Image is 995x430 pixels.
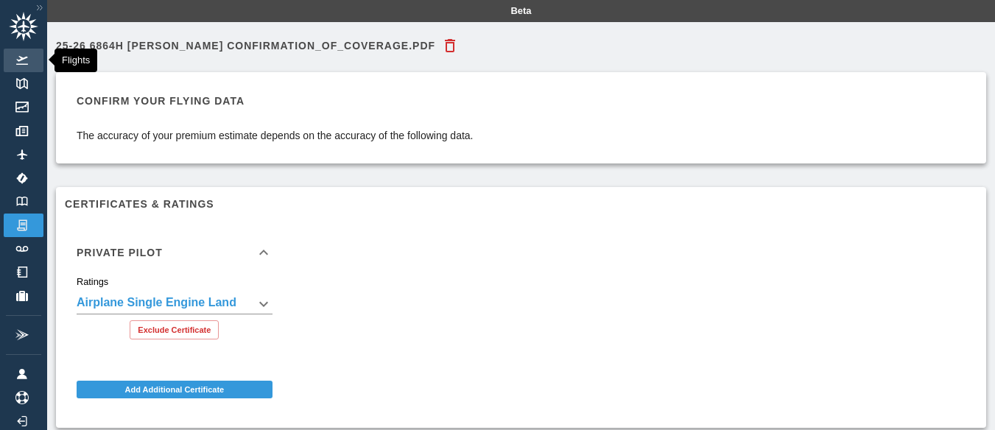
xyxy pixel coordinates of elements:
label: Ratings [77,275,108,289]
h6: Private Pilot [77,247,163,258]
div: Private Pilot [65,276,284,351]
h6: Confirm your flying data [77,93,474,109]
h6: 25-26 6864H [PERSON_NAME] CONFIRMATION_OF_COVERAGE.pdf [56,40,435,51]
p: The accuracy of your premium estimate depends on the accuracy of the following data. [77,128,474,143]
h6: Certificates & Ratings [65,196,977,212]
div: Private Pilot [65,229,284,276]
button: Add Additional Certificate [77,381,273,398]
button: Exclude Certificate [130,320,219,339]
div: Airplane Single Engine Land [77,294,273,314]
